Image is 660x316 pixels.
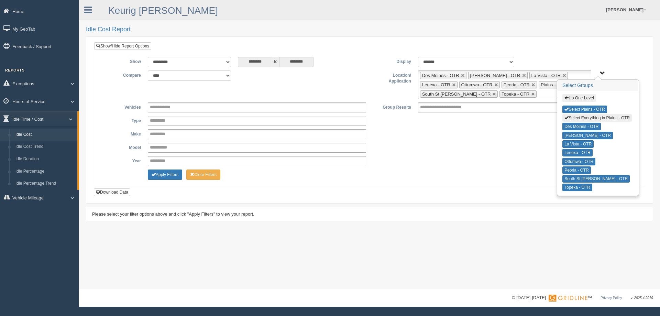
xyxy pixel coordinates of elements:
span: Please select your filter options above and click "Apply Filters" to view your report. [92,211,254,217]
h2: Idle Cost Report [86,26,653,33]
button: Change Filter Options [186,170,220,180]
label: Year [99,156,144,164]
h3: Select Groups [558,80,638,91]
button: [PERSON_NAME] - OTR [562,132,613,139]
a: Idle Percentage [12,165,77,178]
button: La Vista - OTR [562,140,594,148]
img: Gridline [549,295,587,302]
span: v. 2025.4.2019 [631,296,653,300]
div: © [DATE]-[DATE] - ™ [512,294,653,302]
a: Show/Hide Report Options [94,42,151,50]
button: Lenexa - OTR [562,149,592,156]
button: Select Everything in Plains - OTR [562,114,632,122]
span: Peoria - OTR [504,82,530,87]
span: Plains - OTR [541,82,566,87]
span: Ottumwa - OTR [461,82,493,87]
label: Vehicles [99,102,144,111]
a: Idle Percentage Trend [12,177,77,190]
span: Des Moines - OTR [422,73,459,78]
button: Change Filter Options [148,170,182,180]
label: Group Results [370,102,415,111]
span: Lenexa - OTR [422,82,450,87]
label: Location/ Application [370,70,415,85]
label: Make [99,129,144,138]
a: Privacy Policy [601,296,622,300]
span: South St [PERSON_NAME] - OTR [422,91,491,97]
span: to [272,57,279,67]
button: Topeka - OTR [562,184,592,191]
label: Compare [99,70,144,79]
span: La Vista - OTR [531,73,561,78]
button: Ottumwa - OTR [562,158,595,165]
a: Keurig [PERSON_NAME] [108,5,218,16]
button: South St [PERSON_NAME] - OTR [562,175,630,183]
button: Des Moines - OTR [562,123,601,130]
span: Topeka - OTR [502,91,529,97]
label: Show [99,57,144,65]
label: Model [99,143,144,151]
a: Idle Cost [12,129,77,141]
label: Display [370,57,415,65]
span: [PERSON_NAME] - OTR [470,73,520,78]
a: Idle Cost Trend [12,141,77,153]
a: Idle Duration [12,153,77,165]
button: Select Plains - OTR [562,106,607,113]
button: Download Data [94,188,130,196]
button: Up One Level [562,94,596,102]
label: Type [99,116,144,124]
button: Peoria - OTR [562,166,591,174]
